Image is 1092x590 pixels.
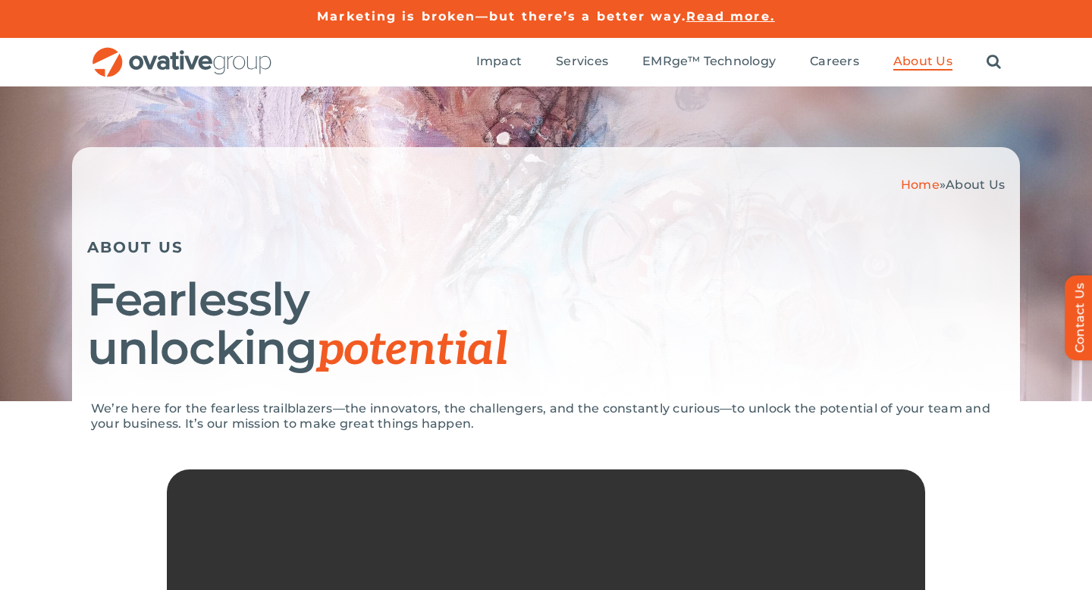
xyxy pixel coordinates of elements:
a: EMRge™ Technology [642,54,776,71]
a: Impact [476,54,522,71]
a: Careers [810,54,859,71]
nav: Menu [476,38,1001,86]
span: Careers [810,54,859,69]
span: » [901,177,1005,192]
span: Impact [476,54,522,69]
span: EMRge™ Technology [642,54,776,69]
a: Marketing is broken—but there’s a better way. [317,9,686,24]
a: Home [901,177,940,192]
span: Services [556,54,608,69]
span: About Us [946,177,1005,192]
h5: ABOUT US [87,238,1005,256]
a: About Us [893,54,952,71]
h1: Fearlessly unlocking [87,275,1005,375]
span: potential [317,323,507,378]
a: Read more. [686,9,775,24]
span: About Us [893,54,952,69]
a: OG_Full_horizontal_RGB [91,46,273,60]
a: Search [987,54,1001,71]
a: Services [556,54,608,71]
p: We’re here for the fearless trailblazers—the innovators, the challengers, and the constantly curi... [91,401,1001,432]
